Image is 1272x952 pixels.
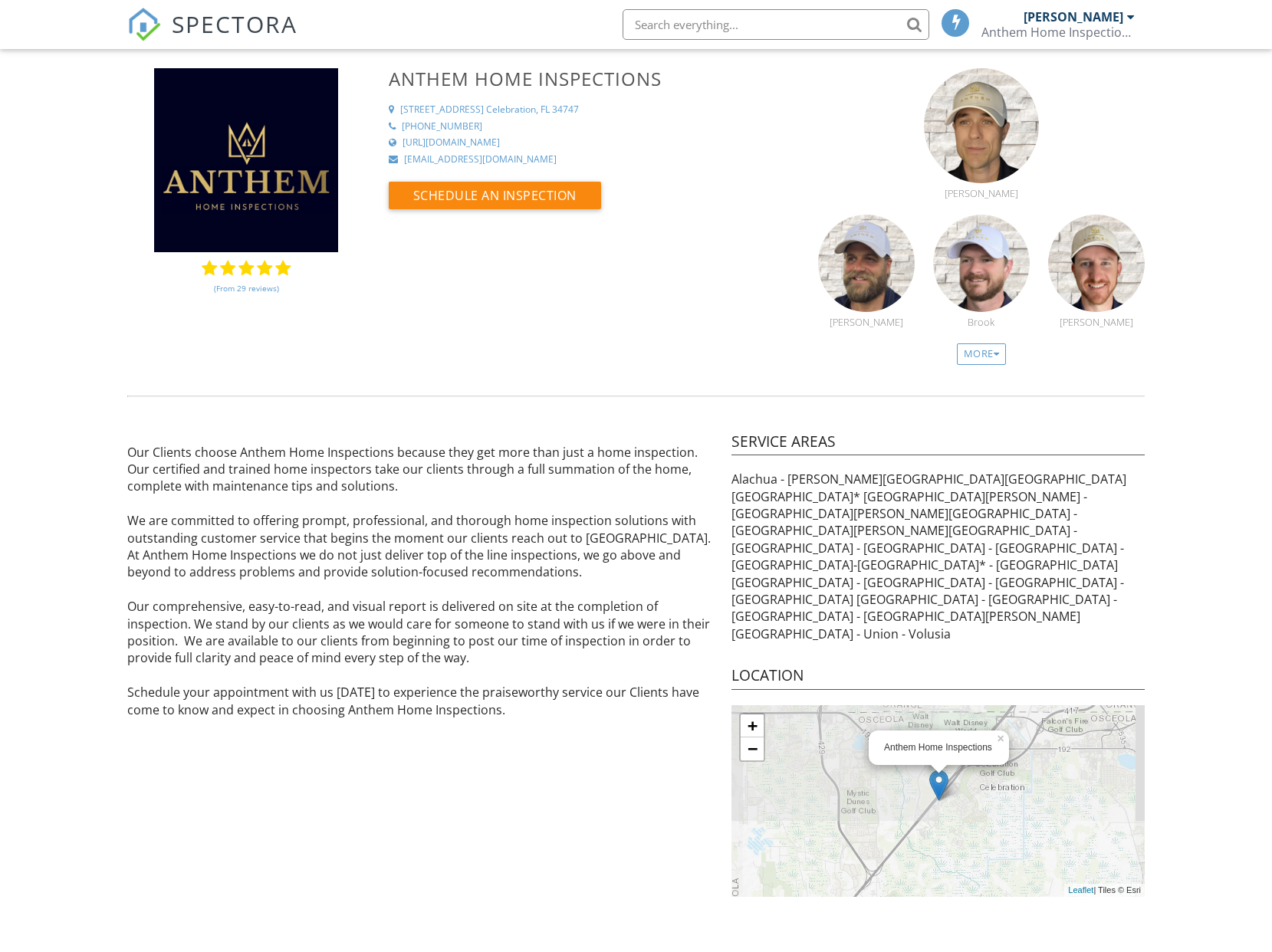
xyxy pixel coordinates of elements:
[981,25,1135,40] div: Anthem Home Inspections
[933,299,1030,328] a: Brook
[818,316,915,328] div: [PERSON_NAME]
[389,120,800,133] a: [PHONE_NUMBER]
[154,68,338,252] img: Screen_Shot_2022-02-20_at_6.17.23_PM.jpeg
[389,182,601,209] button: Schedule an Inspection
[904,187,1058,199] div: [PERSON_NAME]
[818,299,915,328] a: [PERSON_NAME]
[402,120,482,133] div: [PHONE_NUMBER]
[127,444,713,718] p: Our Clients choose Anthem Home Inspections because they get more than just a home inspection. Our...
[731,665,1145,690] h4: Location
[127,8,161,41] img: The Best Home Inspection Software - Spectora
[904,170,1058,199] a: [PERSON_NAME]
[1064,884,1145,897] div: | Tiles © Esri
[731,432,1145,456] h4: Service Areas
[818,215,915,311] img: screenshot_20250722_at_12.01.29am.png
[400,103,484,117] div: [STREET_ADDRESS]
[1048,215,1145,311] img: screenshot_20240905_at_11.43.40pm.png
[741,737,764,760] a: Zoom out
[389,136,800,149] a: [URL][DOMAIN_NAME]
[933,316,1030,328] div: Brook
[403,136,500,149] div: [URL][DOMAIN_NAME]
[127,21,297,53] a: SPECTORA
[933,215,1030,311] img: screenshot_20240905_at_11.43.40pm.png
[924,68,1039,183] img: screenshot_20240905_at_11.43.40pm.png
[172,8,297,40] span: SPECTORA
[389,68,800,89] h3: Anthem Home Inspections
[486,103,579,117] div: Celebration, FL 34747
[389,103,800,117] a: [STREET_ADDRESS] Celebration, FL 34747
[957,343,1007,365] div: More
[995,730,1009,741] a: ×
[389,192,601,208] a: Schedule an Inspection
[404,153,557,166] div: [EMAIL_ADDRESS][DOMAIN_NAME]
[1048,316,1145,328] div: [PERSON_NAME]
[741,714,764,737] a: Zoom in
[884,741,994,754] div: Anthem Home Inspections
[1048,299,1145,328] a: [PERSON_NAME]
[623,9,929,40] input: Search everything...
[1068,885,1093,895] a: Leaflet
[214,275,279,301] a: (From 29 reviews)
[1024,9,1123,25] div: [PERSON_NAME]
[389,153,800,166] a: [EMAIL_ADDRESS][DOMAIN_NAME]
[731,471,1145,642] p: Alachua - [PERSON_NAME][GEOGRAPHIC_DATA][GEOGRAPHIC_DATA][GEOGRAPHIC_DATA]* [GEOGRAPHIC_DATA][PER...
